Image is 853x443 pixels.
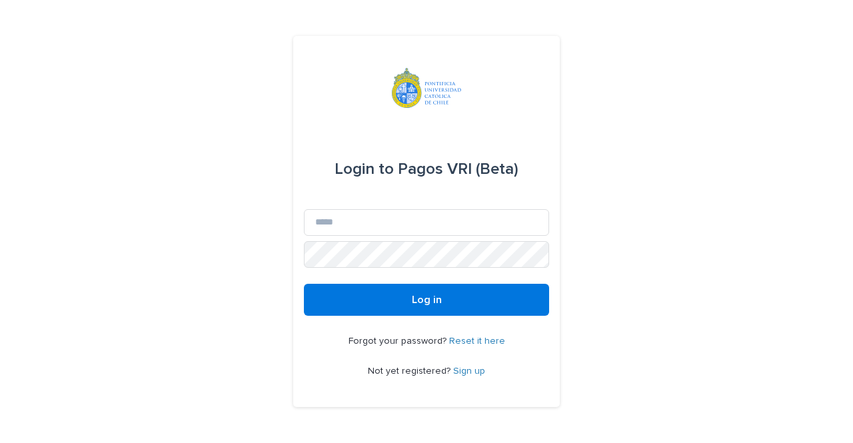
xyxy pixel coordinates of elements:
[368,366,453,376] span: Not yet registered?
[449,336,505,346] a: Reset it here
[304,284,549,316] button: Log in
[335,161,394,177] span: Login to
[392,68,461,108] img: iqsleoUpQLaG7yz5l0jK
[349,336,449,346] span: Forgot your password?
[453,366,485,376] a: Sign up
[412,294,442,305] span: Log in
[335,151,518,188] div: Pagos VRI (Beta)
